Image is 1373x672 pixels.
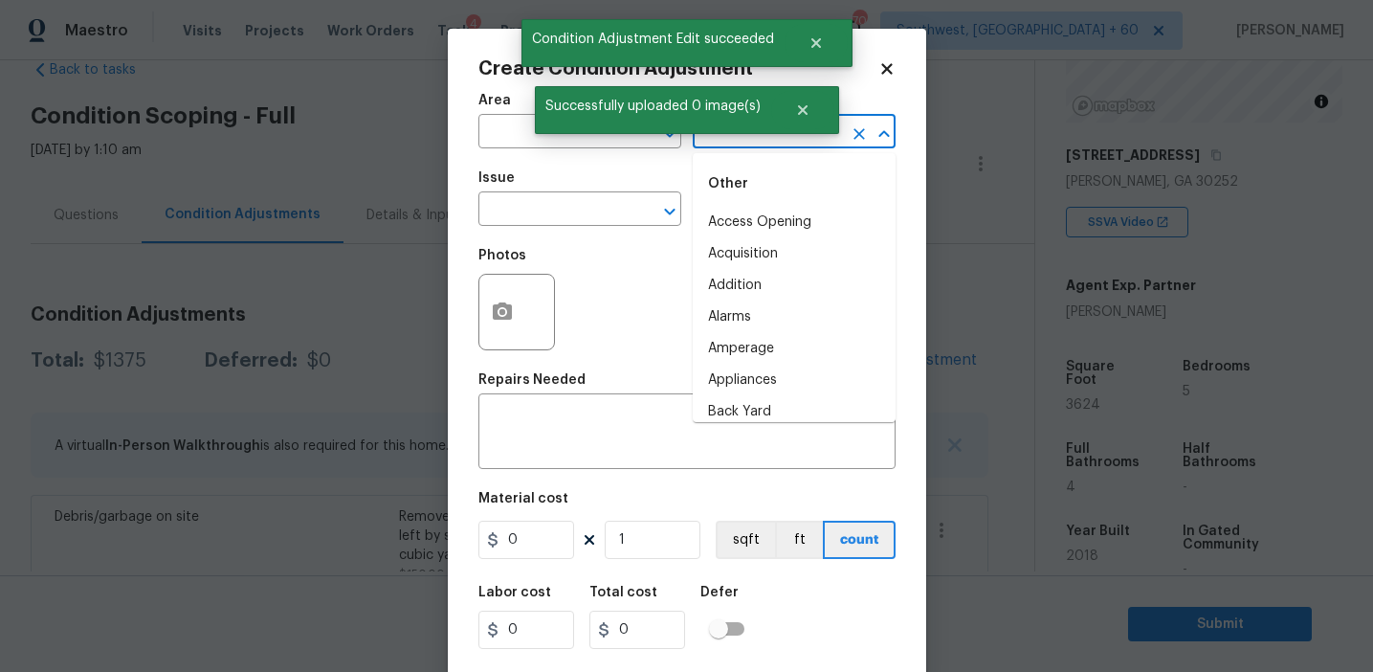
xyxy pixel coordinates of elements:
li: Access Opening [693,207,896,238]
li: Amperage [693,333,896,365]
h5: Issue [478,171,515,185]
li: Addition [693,270,896,302]
h5: Total cost [589,586,657,599]
button: sqft [716,521,775,559]
button: Close [785,24,848,62]
div: Other [693,161,896,207]
h5: Repairs Needed [478,373,586,387]
button: Close [771,91,834,129]
h5: Material cost [478,492,568,505]
li: Appliances [693,365,896,396]
h5: Photos [478,249,526,262]
button: ft [775,521,823,559]
li: Alarms [693,302,896,333]
button: Open [656,198,683,225]
h2: Create Condition Adjustment [478,59,878,78]
span: Condition Adjustment Edit succeeded [521,19,785,59]
button: Close [871,121,897,147]
h5: Labor cost [478,586,551,599]
button: Clear [846,121,873,147]
h5: Area [478,94,511,107]
span: Successfully uploaded 0 image(s) [535,86,771,126]
li: Back Yard [693,396,896,428]
li: Acquisition [693,238,896,270]
button: count [823,521,896,559]
h5: Defer [700,586,739,599]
